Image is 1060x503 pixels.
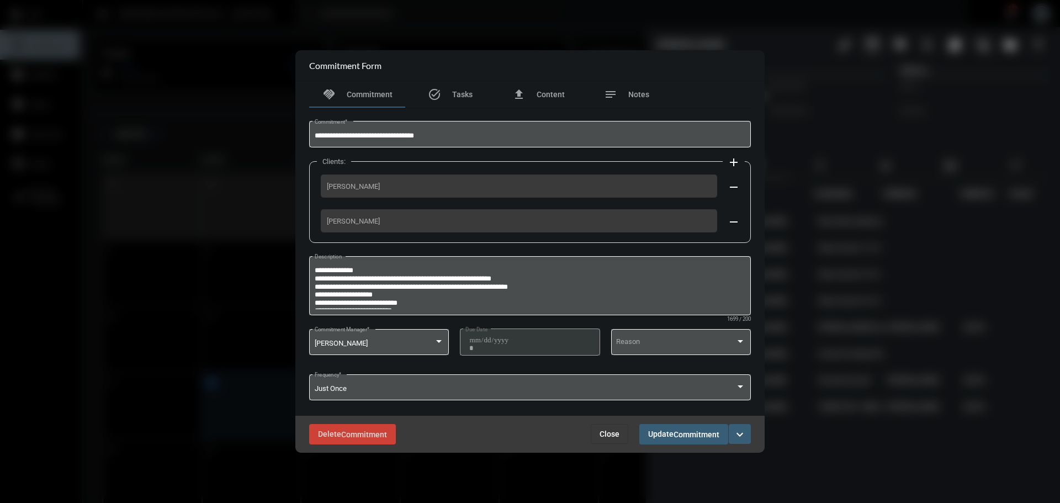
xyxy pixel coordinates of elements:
span: Tasks [452,90,473,99]
span: Just Once [315,384,347,393]
mat-icon: file_upload [512,88,526,101]
mat-hint: 1699 / 200 [727,316,751,322]
mat-icon: remove [727,181,740,194]
span: [PERSON_NAME] [327,217,711,225]
span: Notes [628,90,649,99]
mat-icon: expand_more [733,428,746,442]
button: UpdateCommitment [639,424,728,444]
span: Commitment [347,90,393,99]
span: [PERSON_NAME] [315,340,368,348]
button: Close [591,424,628,444]
mat-icon: handshake [322,88,336,101]
span: Update [648,430,719,438]
span: Close [600,430,619,438]
span: Commitment [674,430,719,439]
span: Delete [318,430,387,438]
button: DeleteCommitment [309,424,396,444]
mat-icon: add [727,156,740,169]
span: Content [537,90,565,99]
mat-icon: task_alt [428,88,441,101]
label: Clients: [317,157,351,166]
span: [PERSON_NAME] [327,182,711,190]
mat-icon: notes [604,88,617,101]
span: Commitment [341,430,387,439]
h2: Commitment Form [309,60,381,71]
mat-icon: remove [727,215,740,229]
